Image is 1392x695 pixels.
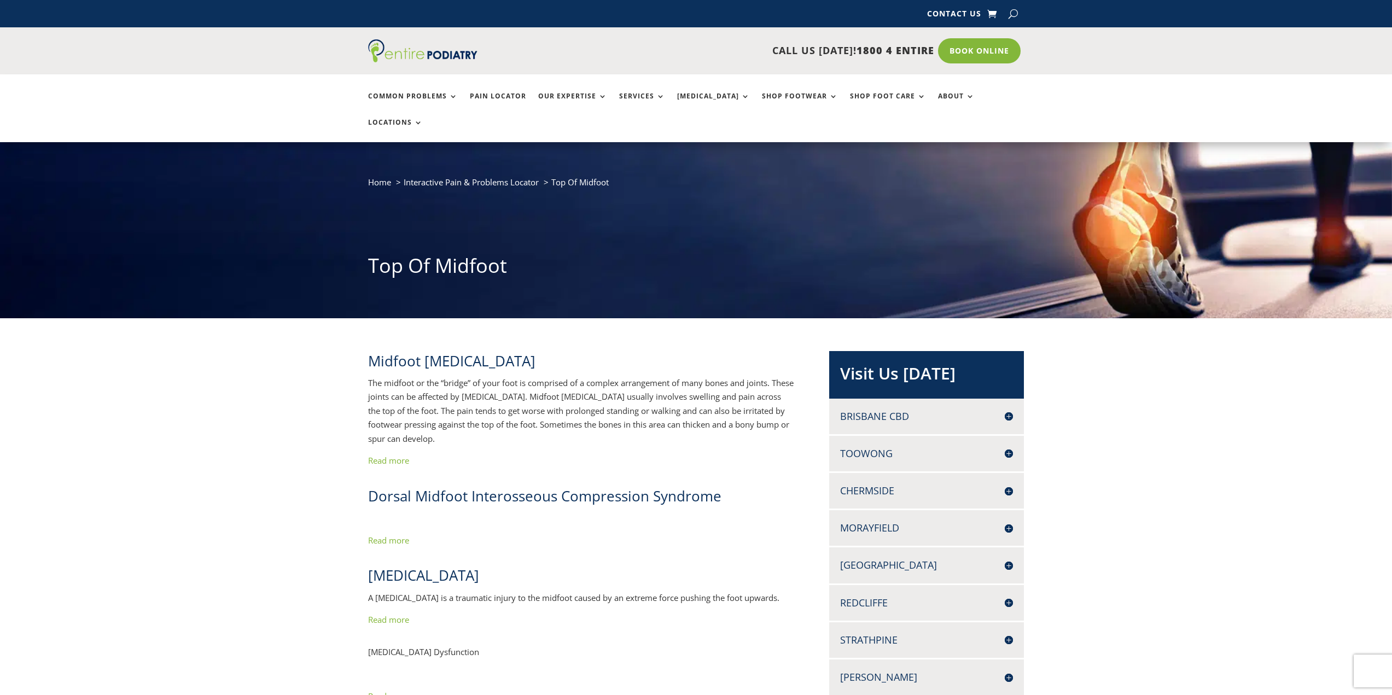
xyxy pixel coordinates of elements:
[840,633,1013,647] h4: Strathpine
[470,92,526,116] a: Pain Locator
[368,377,794,444] span: The midfoot or the “bridge” of your foot is comprised of a complex arrangement of many bones and ...
[368,175,1024,197] nav: breadcrumb
[368,119,423,142] a: Locations
[840,558,1013,572] h4: [GEOGRAPHIC_DATA]
[840,410,1013,423] h4: Brisbane CBD
[927,10,981,22] a: Contact Us
[368,592,779,603] span: A [MEDICAL_DATA] is a traumatic injury to the midfoot caused by an extreme force pushing the foot...
[938,38,1021,63] a: Book Online
[857,44,934,57] span: 1800 4 ENTIRE
[840,521,1013,535] h4: Morayfield
[368,351,535,371] span: Midfoot [MEDICAL_DATA]
[762,92,838,116] a: Shop Footwear
[840,362,1013,390] h2: Visit Us [DATE]
[368,565,479,585] span: [MEDICAL_DATA]
[368,252,1024,285] h1: Top Of Midfoot
[551,177,609,188] span: Top Of Midfoot
[368,39,477,62] img: logo (1)
[538,92,607,116] a: Our Expertise
[368,92,458,116] a: Common Problems
[840,596,1013,610] h4: Redcliffe
[368,535,409,546] a: Read more
[368,54,477,65] a: Entire Podiatry
[677,92,750,116] a: [MEDICAL_DATA]
[619,92,665,116] a: Services
[938,92,975,116] a: About
[840,447,1013,460] h4: Toowong
[368,455,409,466] a: Read more
[840,484,1013,498] h4: Chermside
[368,177,391,188] a: Home
[404,177,539,188] a: Interactive Pain & Problems Locator
[368,614,409,625] a: Read more
[368,646,479,657] span: [MEDICAL_DATA] Dysfunction
[850,92,926,116] a: Shop Foot Care
[840,670,1013,684] h4: [PERSON_NAME]
[520,44,934,58] p: CALL US [DATE]!
[368,486,721,506] span: Dorsal Midfoot Interosseous Compression Syndrome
